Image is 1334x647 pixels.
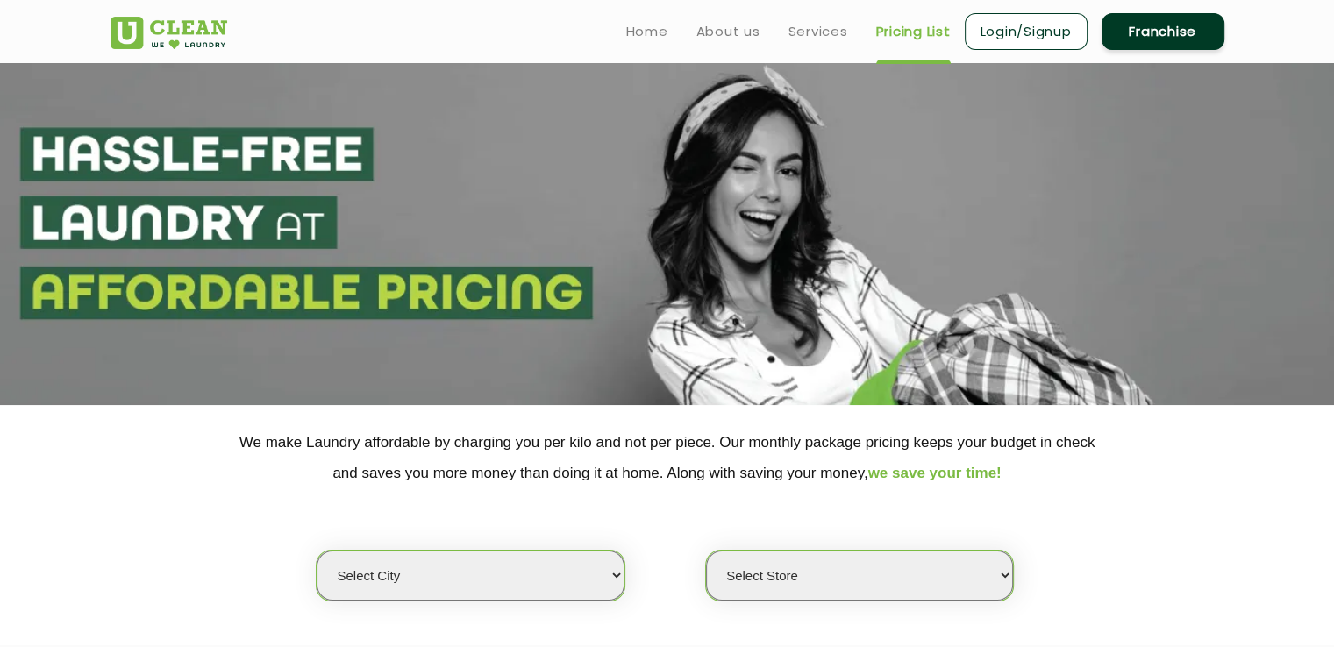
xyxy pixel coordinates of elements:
a: Pricing List [876,21,951,42]
p: We make Laundry affordable by charging you per kilo and not per piece. Our monthly package pricin... [111,427,1224,488]
a: Franchise [1102,13,1224,50]
a: About us [696,21,760,42]
a: Home [626,21,668,42]
a: Login/Signup [965,13,1088,50]
img: UClean Laundry and Dry Cleaning [111,17,227,49]
a: Services [788,21,848,42]
span: we save your time! [868,465,1002,481]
